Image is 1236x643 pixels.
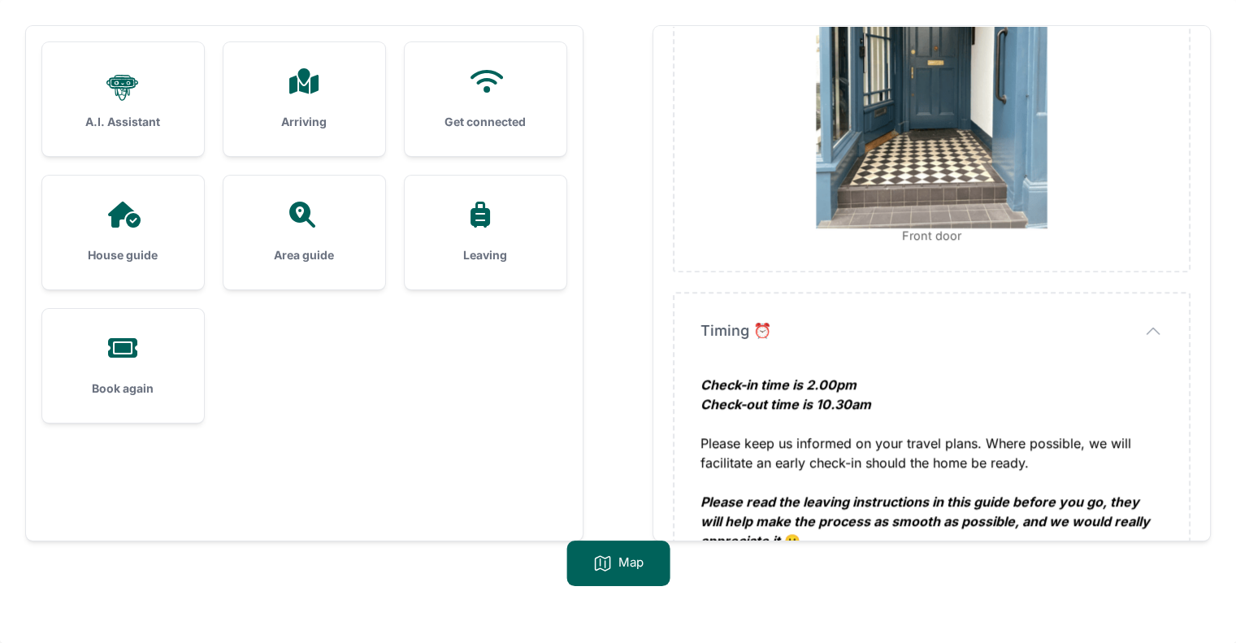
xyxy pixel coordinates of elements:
h3: House guide [68,247,178,263]
h3: Leaving [431,247,540,263]
h3: Book again [68,380,178,397]
a: Get connected [405,42,566,156]
h3: Get connected [431,114,540,130]
em: Check-out time is 10.30am [700,396,871,412]
figcaption: Front door [700,228,1163,242]
a: Area guide [223,176,385,289]
h3: Arriving [249,114,359,130]
h3: Area guide [249,247,359,263]
a: Leaving [405,176,566,289]
button: Timing ⏰ [700,319,1163,342]
h3: A.I. Assistant [68,114,178,130]
a: Arriving [223,42,385,156]
span: Timing ⏰ [700,319,771,342]
a: House guide [42,176,204,289]
a: A.I. Assistant [42,42,204,156]
div: Please keep us informed on your travel plans. Where possible, we will facilitate an early check-i... [700,433,1163,550]
p: Map [618,554,644,573]
a: Book again [42,309,204,423]
em: Check-in time is 2.00pm [700,376,857,393]
em: Please read the leaving instructions in this guide before you go, they will help make the process... [700,493,1150,549]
